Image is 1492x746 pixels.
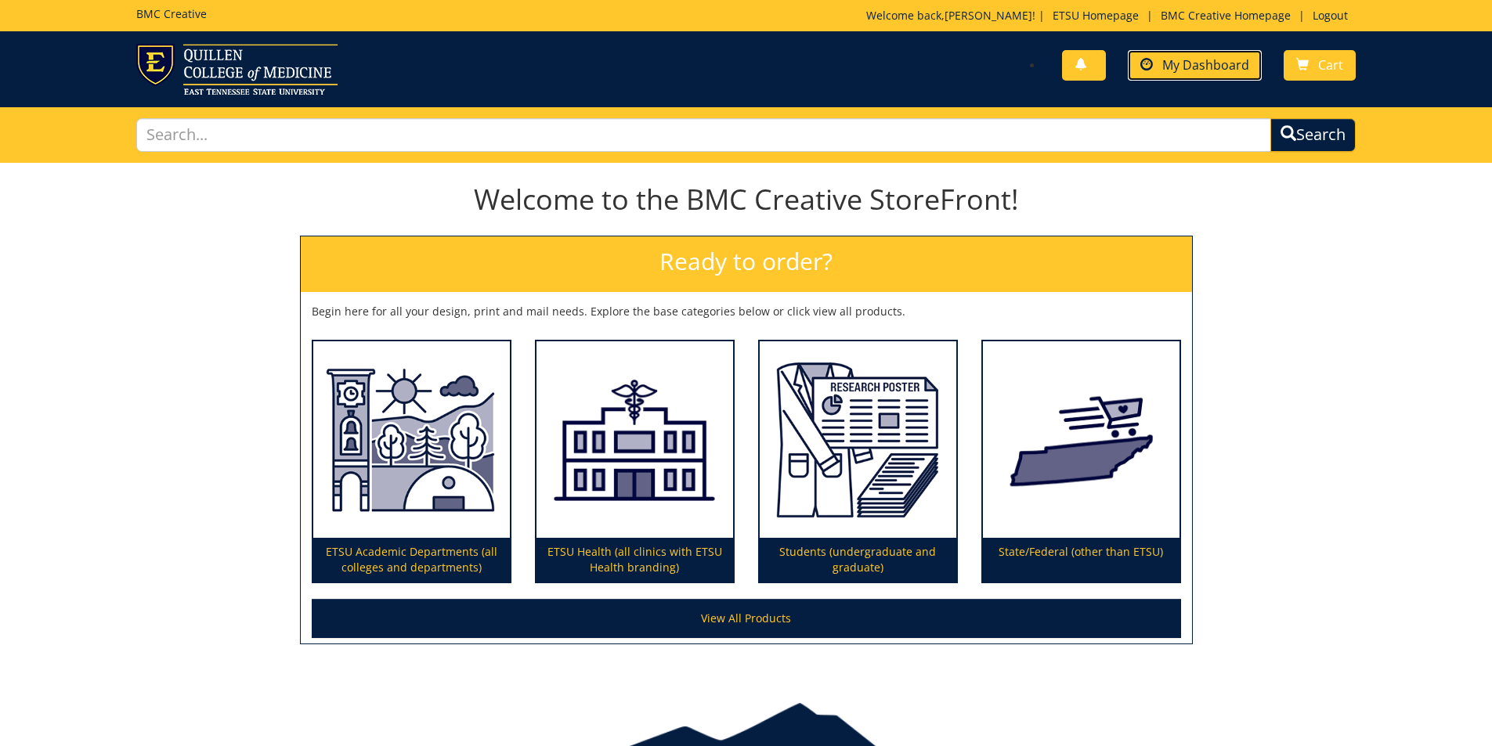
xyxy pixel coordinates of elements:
[1305,8,1356,23] a: Logout
[760,341,956,539] img: Students (undergraduate and graduate)
[760,538,956,582] p: Students (undergraduate and graduate)
[1045,8,1147,23] a: ETSU Homepage
[1318,56,1343,74] span: Cart
[1128,50,1262,81] a: My Dashboard
[1284,50,1356,81] a: Cart
[760,341,956,582] a: Students (undergraduate and graduate)
[313,341,510,582] a: ETSU Academic Departments (all colleges and departments)
[300,184,1193,215] h1: Welcome to the BMC Creative StoreFront!
[983,341,1180,582] a: State/Federal (other than ETSU)
[983,538,1180,582] p: State/Federal (other than ETSU)
[136,8,207,20] h5: BMC Creative
[1162,56,1249,74] span: My Dashboard
[301,236,1192,292] h2: Ready to order?
[312,599,1181,638] a: View All Products
[1153,8,1299,23] a: BMC Creative Homepage
[312,304,1181,319] p: Begin here for all your design, print and mail needs. Explore the base categories below or click ...
[536,538,733,582] p: ETSU Health (all clinics with ETSU Health branding)
[1270,118,1356,152] button: Search
[313,538,510,582] p: ETSU Academic Departments (all colleges and departments)
[866,8,1356,23] p: Welcome back, ! | | |
[536,341,733,539] img: ETSU Health (all clinics with ETSU Health branding)
[945,8,1032,23] a: [PERSON_NAME]
[136,44,338,95] img: ETSU logo
[313,341,510,539] img: ETSU Academic Departments (all colleges and departments)
[136,118,1272,152] input: Search...
[536,341,733,582] a: ETSU Health (all clinics with ETSU Health branding)
[983,341,1180,539] img: State/Federal (other than ETSU)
